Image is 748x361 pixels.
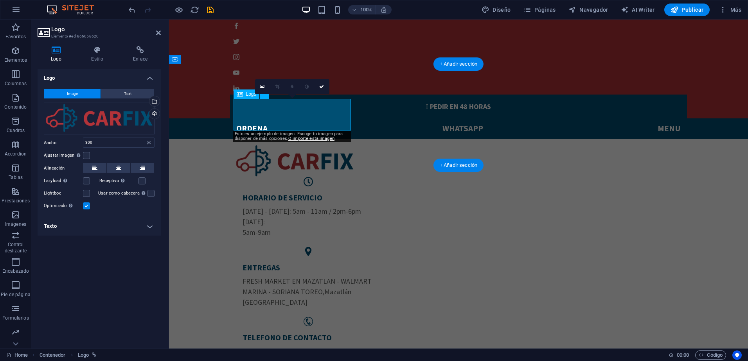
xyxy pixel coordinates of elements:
span: Text [124,89,131,98]
h4: Logo [38,46,78,63]
p: Contenido [4,104,27,110]
h3: Elemento #ed-866058620 [51,33,145,40]
a: Selecciona archivos del administrador de archivos, de la galería de fotos o carga archivo(s) [255,79,270,94]
p: Accordion [5,151,27,157]
div: + Añadir sección [433,159,484,172]
label: Ancho [44,141,83,145]
h4: Logo [38,69,161,83]
button: Más [716,4,744,16]
div: Esto es un ejemplo de imagen. Escoge tu imagen para disponer de más opciones. [233,131,351,142]
h4: Enlace [120,46,161,63]
h6: Tiempo de la sesión [669,350,689,360]
i:  [257,82,260,91]
a: O importe esta imagen [288,136,334,141]
label: Alineación [44,164,83,173]
button: save [205,5,215,14]
span: Haz clic para seleccionar y doble clic para editar [78,350,89,360]
nav: breadcrumb [40,350,97,360]
i: Guardar (Ctrl+S) [206,5,215,14]
a: Escala de grises [300,79,315,94]
button: AI Writer [618,4,658,16]
button: Páginas [520,4,559,16]
button: Text [101,89,154,98]
button: Publicar [664,4,710,16]
p: Columnas [5,80,27,87]
span: Navegador [568,6,608,14]
button: Navegador [565,4,611,16]
p: Marketing [5,338,26,345]
p: Favoritos [5,34,26,40]
p: Elementos [4,57,27,63]
h6: 100% [360,5,372,14]
p: Formularios [2,315,29,321]
h4: Estilo [78,46,120,63]
label: Lazyload [44,176,83,186]
label: Optimizado [44,201,83,211]
button: Image [44,89,101,98]
span: Image [67,89,78,98]
div: + Añadir sección [433,57,484,71]
label: Usar como cabecera [98,189,147,198]
i: Este elemento está vinculado [92,353,96,357]
button: reload [190,5,199,14]
button: 100% [348,5,376,14]
button: Código [695,350,726,360]
a: Confirmar ( Ctrl ⏎ ) [315,79,329,94]
span: FRESH MARKET EN MAZATLAN - WALMART MARINA - SORIANA TOREO [74,257,203,277]
button: undo [127,5,137,14]
button: Usercentrics [732,350,742,360]
i: Volver a cargar página [190,5,199,14]
span: : [682,352,683,358]
span: Publicar [671,6,704,14]
label: Lightbox [44,189,83,198]
div: Diseño (Ctrl+Alt+Y) [478,4,514,16]
h4: Texto [38,217,161,236]
div: logo_carfix.png [44,102,155,135]
label: Ajustar imagen [44,151,83,160]
p: Tablas [9,174,23,180]
span: Logo [246,92,257,97]
p: Cuadros [7,127,25,134]
img: Editor Logo [45,5,104,14]
p: Pie de página [1,291,30,298]
span: Diseño [482,6,511,14]
p: , [74,256,205,288]
span: Páginas [523,6,556,14]
p: Imágenes [5,221,26,227]
span: 00 00 [677,350,689,360]
a: Haz clic para cancelar la selección y doble clic para abrir páginas [6,350,28,360]
button: Diseño [478,4,514,16]
a: Modo de recorte [270,79,285,94]
label: Receptivo [99,176,138,186]
i: Deshacer: Editar cabecera (Ctrl+Z) [128,5,137,14]
h2: Logo [51,26,161,33]
button: Haz clic para salir del modo de previsualización y seguir editando [174,5,183,14]
span: Haz clic para seleccionar y doble clic para editar [40,350,66,360]
span: Más [719,6,741,14]
p: Encabezado [2,268,29,274]
span: AI Writer [621,6,655,14]
span: Código [699,350,723,360]
a: Desenfoque [285,79,300,94]
p: Prestaciones [2,198,29,204]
